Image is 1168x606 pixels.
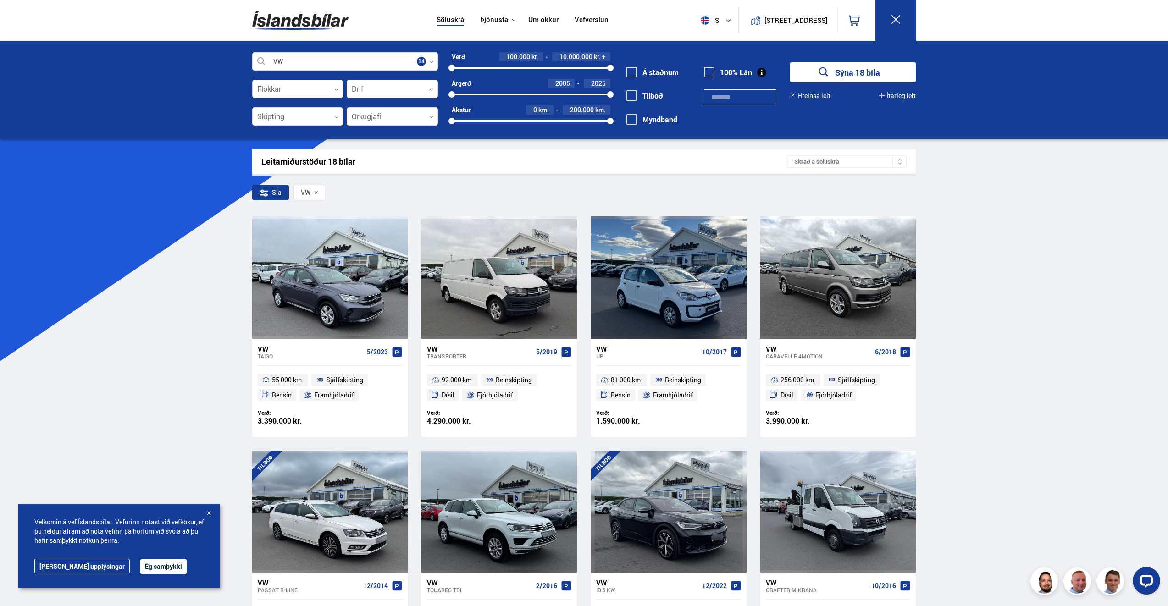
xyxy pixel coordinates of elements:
div: Up [596,353,698,359]
span: 100.000 [506,52,530,61]
a: VW Caravelle 4MOTION 6/2018 256 000 km. Sjálfskipting Dísil Fjórhjóladrif Verð: 3.990.000 kr. [760,339,916,437]
div: Crafter M.KRANA [766,587,868,593]
span: Bensín [272,390,292,401]
div: Leitarniðurstöður 18 bílar [261,157,787,166]
span: 2/2016 [536,582,557,589]
div: Verð: [596,409,669,416]
span: Velkomin á vef Íslandsbílar. Vefurinn notast við vefkökur, ef þú heldur áfram að nota vefinn þá h... [34,518,204,545]
span: 2025 [591,79,606,88]
span: 10/2017 [702,348,727,356]
img: svg+xml;base64,PHN2ZyB4bWxucz0iaHR0cDovL3d3dy53My5vcmcvMjAwMC9zdmciIHdpZHRoPSI1MTIiIGhlaWdodD0iNT... [701,16,709,25]
img: FbJEzSuNWCJXmdc-.webp [1098,569,1125,596]
div: VW [596,578,698,587]
span: VW [301,189,310,196]
span: 55 000 km. [272,375,304,386]
label: Á staðnum [626,68,679,77]
span: 2005 [555,79,570,88]
label: Myndband [626,116,677,124]
span: Fjórhjóladrif [815,390,852,401]
div: VW [766,578,868,587]
span: Framhjóladrif [314,390,354,401]
span: 92 000 km. [442,375,473,386]
span: kr. [531,53,538,61]
iframe: LiveChat chat widget [1125,563,1164,602]
div: VW [258,345,363,353]
span: Bensín [611,390,631,401]
a: VW Transporter 5/2019 92 000 km. Beinskipting Dísil Fjórhjóladrif Verð: 4.290.000 kr. [421,339,577,437]
div: Skráð á söluskrá [787,155,907,168]
span: Framhjóladrif [653,390,693,401]
span: 12/2022 [702,582,727,589]
div: VW [766,345,871,353]
div: Verð [452,53,465,61]
div: Passat R-LINE [258,587,360,593]
span: 81 000 km. [611,375,642,386]
div: Verð: [427,409,499,416]
div: 1.590.000 kr. [596,417,669,425]
span: 12/2014 [363,582,388,589]
div: Sía [252,185,289,200]
a: VW Taigo 5/2023 55 000 km. Sjálfskipting Bensín Framhjóladrif Verð: 3.390.000 kr. [252,339,408,437]
button: Ég samþykki [140,559,187,574]
button: Sýna 18 bíla [790,62,916,82]
img: G0Ugv5HjCgRt.svg [252,6,349,35]
label: 100% Lán [704,68,752,77]
span: kr. [594,53,601,61]
span: 256 000 km. [781,375,816,386]
div: Caravelle 4MOTION [766,353,871,359]
a: Söluskrá [437,16,464,25]
div: 3.990.000 kr. [766,417,838,425]
div: Transporter [427,353,532,359]
div: Verð: [766,409,838,416]
div: VW [427,578,532,587]
span: 200.000 [570,105,594,114]
img: siFngHWaQ9KaOqBr.png [1065,569,1092,596]
button: Ítarleg leit [879,92,916,99]
div: 3.390.000 kr. [258,417,330,425]
div: Akstur [452,106,471,114]
span: Fjórhjóladrif [477,390,513,401]
span: is [697,16,720,25]
div: VW [596,345,698,353]
a: VW Up 10/2017 81 000 km. Beinskipting Bensín Framhjóladrif Verð: 1.590.000 kr. [591,339,746,437]
button: is [697,7,738,34]
span: Beinskipting [496,375,532,386]
button: Þjónusta [480,16,508,24]
a: Um okkur [528,16,559,25]
img: nhp88E3Fdnt1Opn2.png [1032,569,1059,596]
span: 5/2023 [367,348,388,356]
button: [STREET_ADDRESS] [768,17,824,24]
div: Verð: [258,409,330,416]
div: ID.5 KW [596,587,698,593]
div: VW [258,578,360,587]
a: [PERSON_NAME] upplýsingar [34,559,130,573]
span: Dísil [442,390,454,401]
span: Sjálfskipting [326,375,363,386]
div: Touareg TDI [427,587,532,593]
div: VW [427,345,532,353]
div: Árgerð [452,80,471,87]
span: Beinskipting [665,375,701,386]
span: 10.000.000 [559,52,592,61]
span: 0 [533,105,537,114]
span: 5/2019 [536,348,557,356]
a: [STREET_ADDRESS] [743,7,832,33]
button: Hreinsa leit [790,92,830,99]
span: + [602,53,606,61]
a: Vefverslun [575,16,609,25]
div: 4.290.000 kr. [427,417,499,425]
span: km. [595,106,606,114]
span: km. [538,106,549,114]
span: Dísil [781,390,793,401]
span: 10/2016 [871,582,896,589]
span: Sjálfskipting [838,375,875,386]
span: 6/2018 [875,348,896,356]
div: Taigo [258,353,363,359]
label: Tilboð [626,92,663,100]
